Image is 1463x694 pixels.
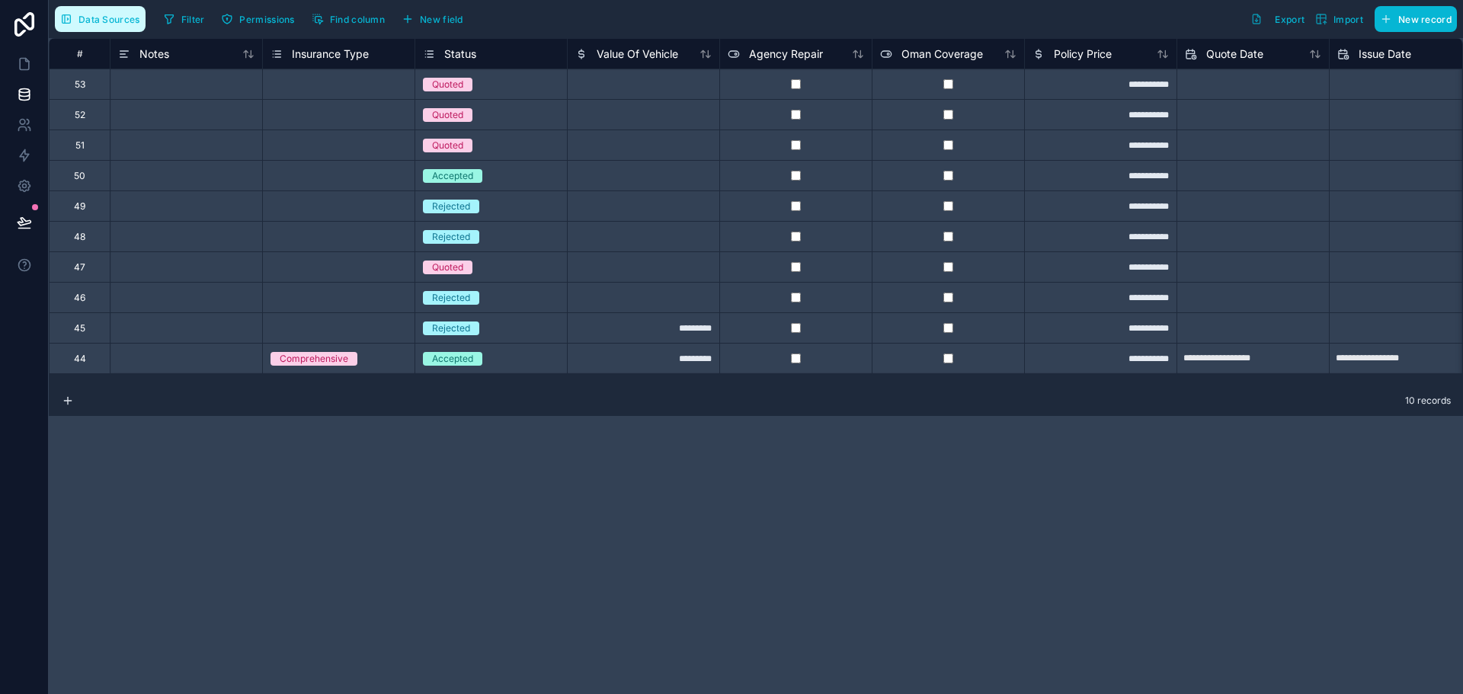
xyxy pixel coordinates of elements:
span: Agency Repair [749,46,823,62]
div: Rejected [432,200,470,213]
div: 52 [75,109,85,121]
div: 46 [74,292,85,304]
button: Filter [158,8,210,30]
button: New field [396,8,469,30]
span: 10 records [1405,395,1451,407]
button: Export [1245,6,1310,32]
div: Quoted [432,78,463,91]
div: Accepted [432,169,473,183]
button: Data Sources [55,6,146,32]
span: New record [1398,14,1452,25]
div: Comprehensive [280,352,348,366]
div: 48 [74,231,85,243]
span: Filter [181,14,205,25]
div: Rejected [432,291,470,305]
div: 50 [74,170,85,182]
a: Permissions [216,8,306,30]
div: 51 [75,139,85,152]
button: New record [1375,6,1457,32]
span: Policy Price [1054,46,1112,62]
span: Find column [330,14,385,25]
div: Rejected [432,321,470,335]
span: Status [444,46,476,62]
span: Import [1333,14,1363,25]
div: Quoted [432,108,463,122]
span: Insurance Type [292,46,369,62]
div: 47 [74,261,85,273]
div: Quoted [432,261,463,274]
span: Value Of Vehicle [597,46,678,62]
div: Accepted [432,352,473,366]
span: New field [420,14,463,25]
span: Notes [139,46,169,62]
span: Export [1275,14,1305,25]
div: 45 [74,322,85,334]
span: Oman Coverage [901,46,983,62]
span: Permissions [239,14,294,25]
div: Rejected [432,230,470,244]
button: Permissions [216,8,299,30]
div: # [61,48,98,59]
div: 49 [74,200,85,213]
div: 44 [74,353,86,365]
span: Data Sources [78,14,140,25]
button: Find column [306,8,390,30]
span: Quote Date [1206,46,1263,62]
a: New record [1369,6,1457,32]
span: Issue Date [1359,46,1411,62]
div: Quoted [432,139,463,152]
button: Import [1310,6,1369,32]
div: 53 [75,78,85,91]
